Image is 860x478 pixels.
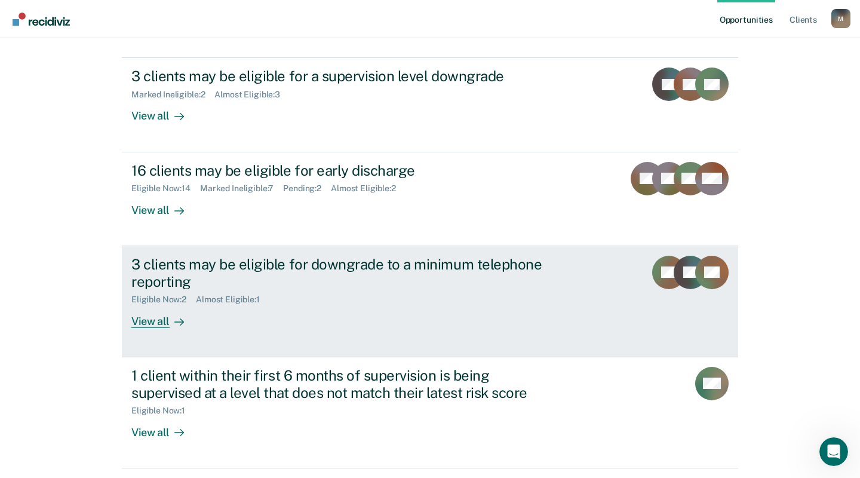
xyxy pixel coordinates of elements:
div: Marked Ineligible : 2 [131,90,214,100]
button: Profile dropdown button [831,9,850,28]
div: View all [131,416,198,439]
img: Recidiviz [13,13,70,26]
a: 3 clients may be eligible for downgrade to a minimum telephone reportingEligible Now:2Almost Elig... [122,246,738,357]
div: Eligible Now : 2 [131,295,196,305]
iframe: Intercom live chat [819,437,848,466]
div: View all [131,100,198,123]
div: Almost Eligible : 2 [331,183,406,194]
a: 1 client within their first 6 months of supervision is being supervised at a level that does not ... [122,357,738,468]
div: Pending : 2 [283,183,331,194]
div: M [831,9,850,28]
div: Almost Eligible : 3 [214,90,290,100]
div: View all [131,194,198,217]
div: Marked Ineligible : 7 [200,183,283,194]
div: Almost Eligible : 1 [196,295,269,305]
a: 16 clients may be eligible for early dischargeEligible Now:14Marked Ineligible:7Pending:2Almost E... [122,152,738,246]
div: 3 clients may be eligible for downgrade to a minimum telephone reporting [131,256,551,290]
div: 16 clients may be eligible for early discharge [131,162,551,179]
div: Eligible Now : 14 [131,183,200,194]
div: View all [131,305,198,328]
a: 3 clients may be eligible for a supervision level downgradeMarked Ineligible:2Almost Eligible:3Vi... [122,57,738,152]
div: 3 clients may be eligible for a supervision level downgrade [131,68,551,85]
div: Eligible Now : 1 [131,406,195,416]
div: 1 client within their first 6 months of supervision is being supervised at a level that does not ... [131,367,551,402]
